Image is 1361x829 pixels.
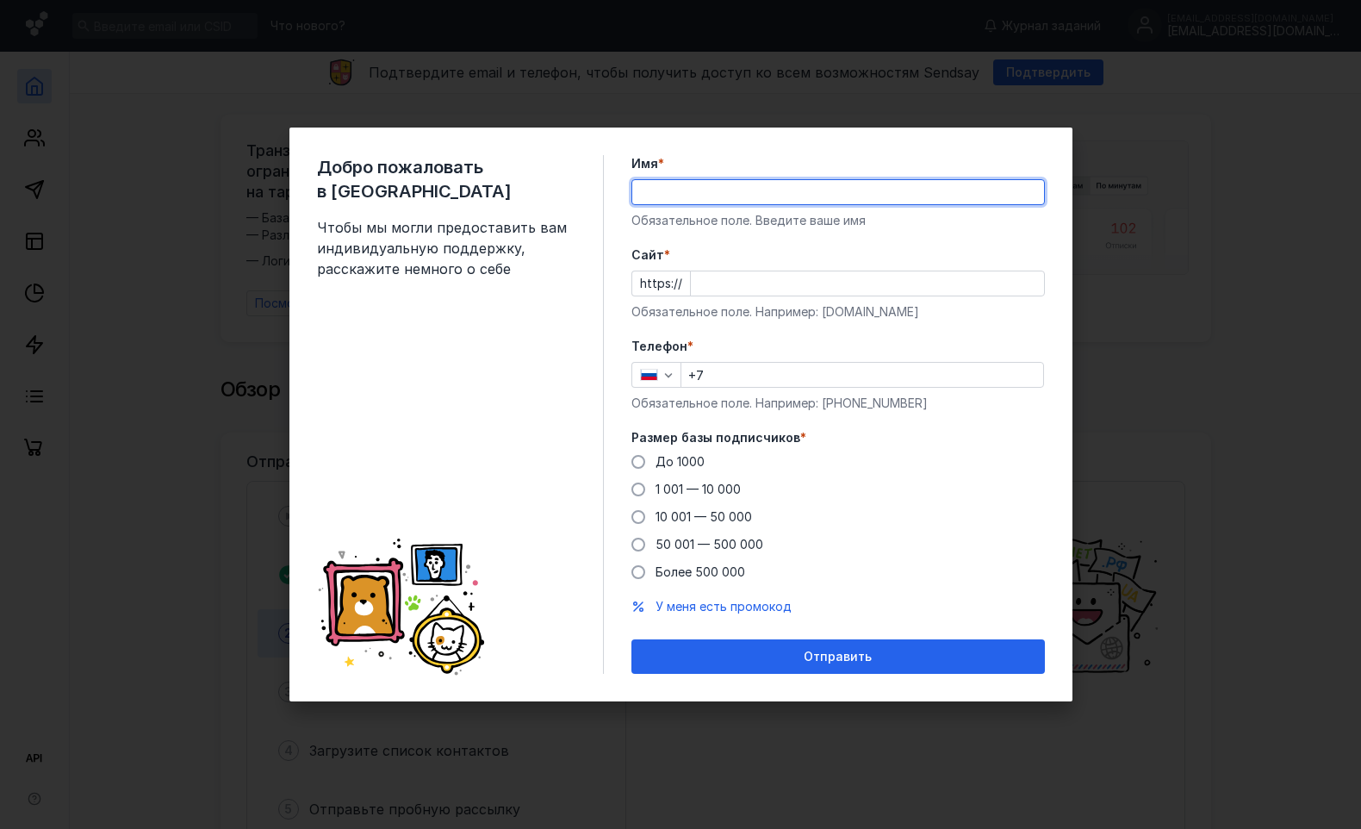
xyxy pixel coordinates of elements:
[631,246,664,264] span: Cайт
[656,482,741,496] span: 1 001 — 10 000
[656,598,792,615] button: У меня есть промокод
[656,509,752,524] span: 10 001 — 50 000
[631,155,658,172] span: Имя
[656,454,705,469] span: До 1000
[656,599,792,614] span: У меня есть промокод
[631,303,1045,321] div: Обязательное поле. Например: [DOMAIN_NAME]
[317,155,575,203] span: Добро пожаловать в [GEOGRAPHIC_DATA]
[631,338,687,355] span: Телефон
[631,395,1045,412] div: Обязательное поле. Например: [PHONE_NUMBER]
[631,639,1045,674] button: Отправить
[631,212,1045,229] div: Обязательное поле. Введите ваше имя
[656,564,745,579] span: Более 500 000
[804,650,872,664] span: Отправить
[317,217,575,279] span: Чтобы мы могли предоставить вам индивидуальную поддержку, расскажите немного о себе
[631,429,800,446] span: Размер базы подписчиков
[656,537,763,552] span: 50 001 — 500 000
